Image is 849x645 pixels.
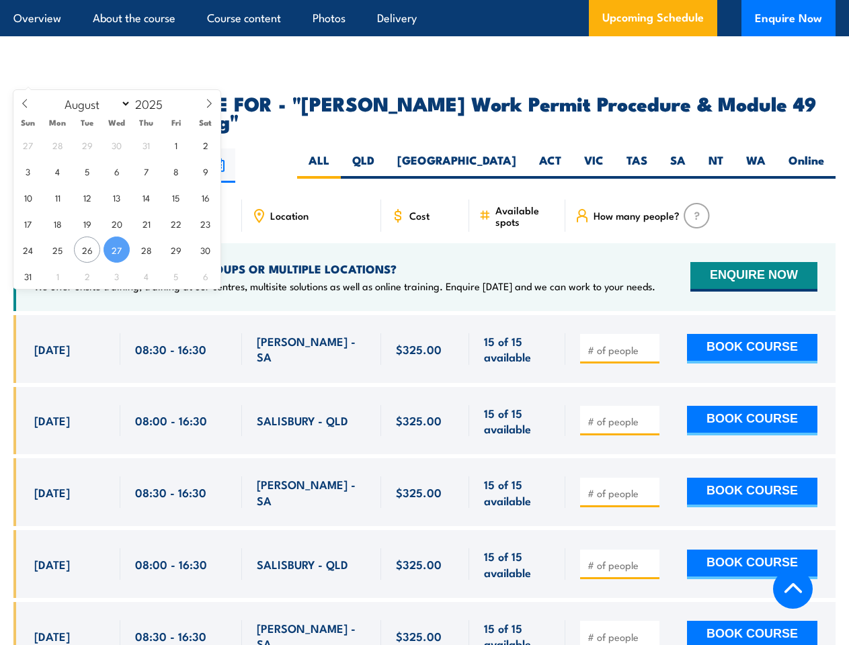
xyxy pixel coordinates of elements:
span: September 6, 2025 [192,263,218,289]
span: August 7, 2025 [133,158,159,184]
span: August 25, 2025 [44,236,71,263]
span: August 21, 2025 [133,210,159,236]
label: NT [697,153,735,179]
label: WA [735,153,777,179]
span: August 20, 2025 [104,210,130,236]
span: August 14, 2025 [133,184,159,210]
h2: UPCOMING SCHEDULE FOR - "[PERSON_NAME] Work Permit Procedure & Module 49 Gas Detection Training" [13,94,836,129]
span: Fri [161,118,191,127]
span: August 6, 2025 [104,158,130,184]
span: 08:30 - 16:30 [135,484,206,500]
span: September 5, 2025 [163,263,189,289]
span: August 3, 2025 [15,158,41,184]
span: August 19, 2025 [74,210,100,236]
span: [PERSON_NAME] - SA [257,333,366,365]
span: SALISBURY - QLD [257,413,348,428]
span: August 9, 2025 [192,158,218,184]
span: August 15, 2025 [163,184,189,210]
label: [GEOGRAPHIC_DATA] [386,153,528,179]
label: TAS [615,153,659,179]
span: [DATE] [34,341,70,357]
span: August 16, 2025 [192,184,218,210]
span: August 29, 2025 [163,236,189,263]
span: $325.00 [396,556,442,572]
span: August 13, 2025 [104,184,130,210]
span: August 1, 2025 [163,132,189,158]
span: Thu [132,118,161,127]
span: August 8, 2025 [163,158,189,184]
span: Sun [13,118,43,127]
p: We offer onsite training, training at our centres, multisite solutions as well as online training... [34,279,655,293]
span: Sat [191,118,220,127]
span: $325.00 [396,484,442,500]
span: 08:30 - 16:30 [135,628,206,644]
span: August 31, 2025 [15,263,41,289]
span: [DATE] [34,628,70,644]
select: Month [58,95,132,112]
label: ACT [528,153,573,179]
span: August 10, 2025 [15,184,41,210]
span: Location [270,210,309,221]
span: August 27, 2025 [104,236,130,263]
span: August 2, 2025 [192,132,218,158]
input: # of people [588,558,655,572]
span: Cost [409,210,430,221]
span: August 24, 2025 [15,236,41,263]
span: August 12, 2025 [74,184,100,210]
span: Tue [73,118,102,127]
input: # of people [588,343,655,357]
span: $325.00 [396,341,442,357]
span: August 5, 2025 [74,158,100,184]
span: 15 of 15 available [484,405,550,437]
span: Available spots [495,204,556,227]
span: 08:00 - 16:30 [135,556,207,572]
span: [DATE] [34,484,70,500]
span: $325.00 [396,413,442,428]
input: # of people [588,415,655,428]
span: SALISBURY - QLD [257,556,348,572]
span: August 22, 2025 [163,210,189,236]
span: July 30, 2025 [104,132,130,158]
span: July 29, 2025 [74,132,100,158]
span: September 3, 2025 [104,263,130,289]
button: BOOK COURSE [687,478,817,507]
span: September 4, 2025 [133,263,159,289]
span: [PERSON_NAME] - SA [257,476,366,508]
input: # of people [588,486,655,500]
span: September 1, 2025 [44,263,71,289]
span: September 2, 2025 [74,263,100,289]
span: August 30, 2025 [192,236,218,263]
input: Year [131,95,175,112]
label: ALL [297,153,341,179]
span: July 31, 2025 [133,132,159,158]
span: Wed [102,118,132,127]
h4: NEED TRAINING FOR LARGER GROUPS OR MULTIPLE LOCATIONS? [34,261,655,276]
span: August 26, 2025 [74,236,100,263]
span: [DATE] [34,413,70,428]
span: How many people? [594,210,680,221]
span: August 11, 2025 [44,184,71,210]
button: ENQUIRE NOW [690,262,817,292]
input: # of people [588,630,655,644]
label: QLD [341,153,386,179]
span: August 23, 2025 [192,210,218,236]
span: Mon [43,118,73,127]
span: [DATE] [34,556,70,572]
span: 15 of 15 available [484,548,550,580]
span: August 28, 2025 [133,236,159,263]
span: August 18, 2025 [44,210,71,236]
label: Online [777,153,836,179]
button: BOOK COURSE [687,550,817,579]
button: BOOK COURSE [687,406,817,435]
span: 15 of 15 available [484,333,550,365]
span: August 4, 2025 [44,158,71,184]
span: July 28, 2025 [44,132,71,158]
label: SA [659,153,697,179]
span: August 17, 2025 [15,210,41,236]
span: 08:30 - 16:30 [135,341,206,357]
span: $325.00 [396,628,442,644]
button: BOOK COURSE [687,334,817,363]
span: 08:00 - 16:30 [135,413,207,428]
label: VIC [573,153,615,179]
span: 15 of 15 available [484,476,550,508]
